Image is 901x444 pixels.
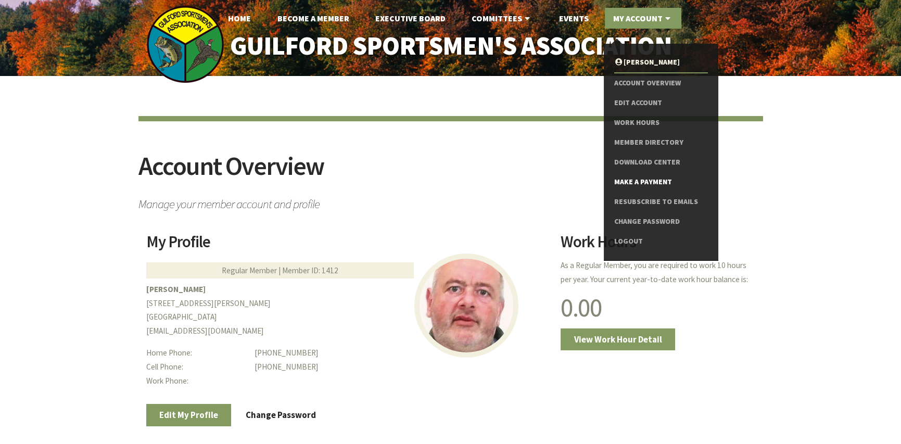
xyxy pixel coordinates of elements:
span: Manage your member account and profile [138,192,763,210]
a: My Account [605,8,681,29]
div: Regular Member | Member ID: 1412 [146,262,414,278]
a: Download Center [614,153,707,172]
a: Change Password [233,404,329,426]
a: [PERSON_NAME] [614,53,707,72]
b: [PERSON_NAME] [146,284,206,294]
a: Account Overview [614,73,707,93]
a: Executive Board [367,8,454,29]
a: Edit Account [614,93,707,113]
a: Resubscribe to Emails [614,192,707,212]
a: Work Hours [614,113,707,133]
img: logo_sm.png [146,5,224,83]
h2: Work Hours [561,234,755,258]
a: Home [220,8,259,29]
a: Committees [463,8,541,29]
dt: Cell Phone [146,360,247,374]
dt: Work Phone [146,374,247,388]
dd: [PHONE_NUMBER] [255,360,548,374]
a: Guilford Sportsmen's Association [208,24,693,68]
a: Events [550,8,597,29]
h2: Account Overview [138,153,763,192]
p: As a Regular Member, you are required to work 10 hours per year. Your current year-to-date work h... [561,259,755,287]
a: Edit My Profile [146,404,232,426]
a: Become A Member [269,8,358,29]
h1: 0.00 [561,295,755,321]
p: [STREET_ADDRESS][PERSON_NAME] [GEOGRAPHIC_DATA] [EMAIL_ADDRESS][DOMAIN_NAME] [146,283,548,338]
a: Change Password [614,212,707,232]
dd: [PHONE_NUMBER] [255,346,548,360]
a: Logout [614,232,707,251]
a: Make a Payment [614,172,707,192]
a: View Work Hour Detail [561,328,675,350]
dt: Home Phone [146,346,247,360]
h2: My Profile [146,234,548,258]
a: Member Directory [614,133,707,153]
